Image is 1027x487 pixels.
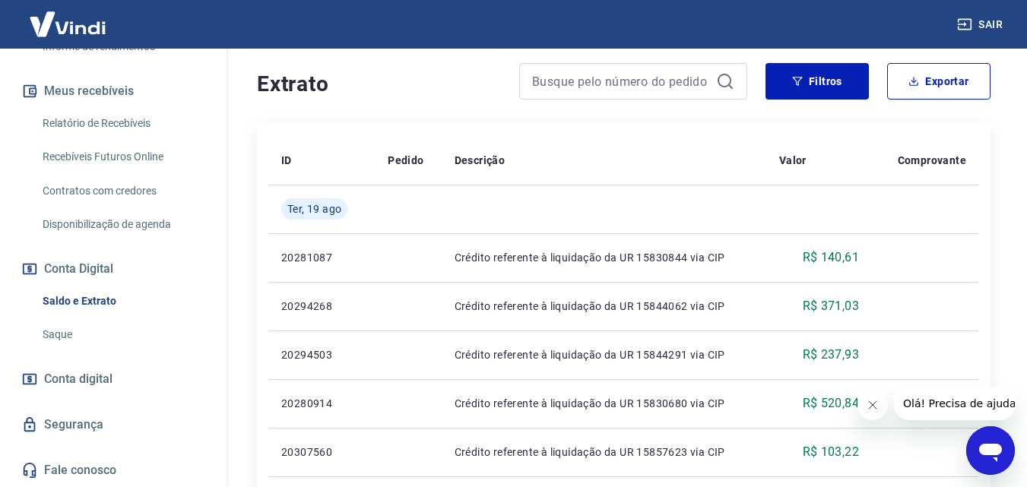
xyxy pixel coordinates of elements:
p: Crédito referente à liquidação da UR 15830844 via CIP [455,250,755,265]
p: Crédito referente à liquidação da UR 15844291 via CIP [455,347,755,362]
button: Exportar [887,63,991,100]
button: Meus recebíveis [18,74,209,108]
a: Disponibilização de agenda [36,209,209,240]
img: Vindi [18,1,117,47]
a: Conta digital [18,362,209,396]
p: R$ 520,84 [803,394,860,413]
span: Ter, 19 ago [287,201,341,217]
p: 20294268 [281,299,363,314]
p: 20281087 [281,250,363,265]
p: 20294503 [281,347,363,362]
p: Comprovante [898,153,966,168]
iframe: Mensagem da empresa [894,387,1015,420]
p: 20307560 [281,444,363,460]
p: Crédito referente à liquidação da UR 15857623 via CIP [455,444,755,460]
a: Contratos com credores [36,176,209,207]
input: Busque pelo número do pedido [532,70,710,93]
p: Crédito referente à liquidação da UR 15830680 via CIP [455,396,755,411]
iframe: Botão para abrir a janela de mensagens [966,426,1015,475]
a: Recebíveis Futuros Online [36,141,209,172]
a: Segurança [18,408,209,441]
button: Sair [954,11,1009,39]
p: ID [281,153,292,168]
p: Valor [779,153,807,168]
button: Conta Digital [18,252,209,286]
a: Relatório de Recebíveis [36,108,209,139]
p: R$ 140,61 [803,248,860,267]
span: Olá! Precisa de ajuda? [9,11,128,23]
a: Fale conosco [18,454,209,487]
p: Pedido [388,153,423,168]
h4: Extrato [257,69,501,100]
p: Descrição [455,153,506,168]
p: R$ 371,03 [803,297,860,315]
button: Filtros [765,63,869,100]
a: Saldo e Extrato [36,286,209,317]
iframe: Fechar mensagem [857,390,888,420]
p: 20280914 [281,396,363,411]
p: Crédito referente à liquidação da UR 15844062 via CIP [455,299,755,314]
p: R$ 103,22 [803,443,860,461]
a: Saque [36,319,209,350]
p: R$ 237,93 [803,346,860,364]
span: Conta digital [44,368,113,390]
